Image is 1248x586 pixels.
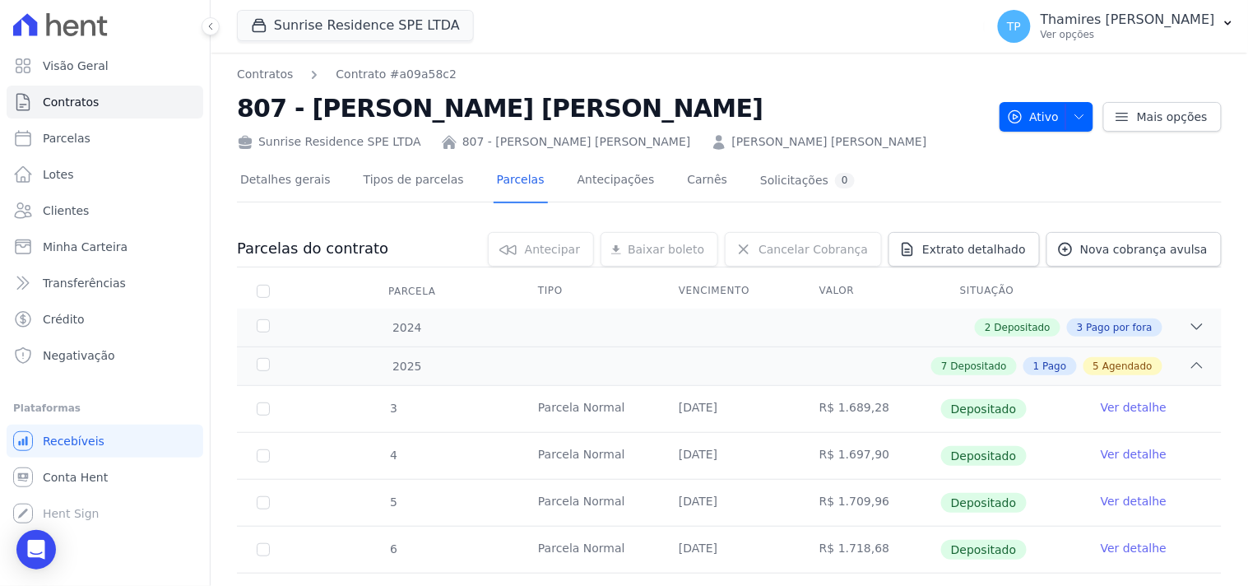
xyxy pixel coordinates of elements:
a: Solicitações0 [757,160,858,203]
a: Contratos [237,66,293,83]
th: Vencimento [659,274,800,309]
td: R$ 1.709,96 [800,480,940,526]
a: Antecipações [574,160,658,203]
div: Solicitações [760,173,855,188]
span: Mais opções [1137,109,1208,125]
span: Lotes [43,166,74,183]
a: [PERSON_NAME] [PERSON_NAME] [732,133,927,151]
a: Contratos [7,86,203,119]
span: Pago [1043,359,1067,374]
td: [DATE] [659,480,800,526]
td: R$ 1.718,68 [800,527,940,573]
a: Mais opções [1103,102,1222,132]
h2: 807 - [PERSON_NAME] [PERSON_NAME] [237,90,986,127]
a: Ver detalhe [1101,399,1167,416]
nav: Breadcrumb [237,66,457,83]
span: Depositado [995,320,1051,335]
span: 3 [388,402,397,415]
span: Clientes [43,202,89,219]
a: Clientes [7,194,203,227]
a: Transferências [7,267,203,300]
div: Sunrise Residence SPE LTDA [237,133,421,151]
button: TP Thamires [PERSON_NAME] Ver opções [985,3,1248,49]
a: Contrato #a09a58c2 [336,66,457,83]
p: Ver opções [1041,28,1215,41]
a: Lotes [7,158,203,191]
span: Recebíveis [43,433,104,449]
a: Parcelas [494,160,548,203]
span: Depositado [941,399,1027,419]
td: Parcela Normal [518,433,659,479]
a: Extrato detalhado [888,232,1040,267]
a: 807 - [PERSON_NAME] [PERSON_NAME] [462,133,691,151]
a: Crédito [7,303,203,336]
span: 6 [388,542,397,556]
span: 7 [941,359,948,374]
span: 4 [388,449,397,462]
span: Negativação [43,347,115,364]
a: Visão Geral [7,49,203,82]
td: [DATE] [659,386,800,432]
a: Conta Hent [7,461,203,494]
button: Ativo [1000,102,1094,132]
td: R$ 1.697,90 [800,433,940,479]
td: Parcela Normal [518,480,659,526]
span: 5 [388,495,397,509]
a: Ver detalhe [1101,493,1167,509]
span: 3 [1077,320,1083,335]
div: Plataformas [13,398,197,418]
td: [DATE] [659,527,800,573]
div: Parcela [369,275,456,308]
span: Depositado [941,493,1027,513]
a: Negativação [7,339,203,372]
span: Depositado [951,359,1007,374]
a: Parcelas [7,122,203,155]
input: Só é possível selecionar pagamentos em aberto [257,449,270,463]
button: Sunrise Residence SPE LTDA [237,10,474,41]
span: 1 [1033,359,1040,374]
span: TP [1007,21,1021,32]
th: Tipo [518,274,659,309]
a: Recebíveis [7,425,203,458]
span: Pago por fora [1087,320,1153,335]
nav: Breadcrumb [237,66,986,83]
a: Ver detalhe [1101,540,1167,556]
span: Minha Carteira [43,239,128,255]
span: 2 [985,320,991,335]
a: Carnês [684,160,731,203]
span: Agendado [1102,359,1153,374]
span: Crédito [43,311,85,328]
span: Extrato detalhado [922,241,1026,258]
span: Ativo [1007,102,1060,132]
a: Tipos de parcelas [360,160,467,203]
a: Ver detalhe [1101,446,1167,463]
th: Situação [940,274,1081,309]
span: Conta Hent [43,469,108,486]
input: Só é possível selecionar pagamentos em aberto [257,496,270,509]
span: Contratos [43,94,99,110]
span: Depositado [941,540,1027,560]
a: Nova cobrança avulsa [1046,232,1222,267]
td: Parcela Normal [518,527,659,573]
span: Nova cobrança avulsa [1080,241,1208,258]
td: R$ 1.689,28 [800,386,940,432]
input: Só é possível selecionar pagamentos em aberto [257,543,270,556]
div: 0 [835,173,855,188]
input: Só é possível selecionar pagamentos em aberto [257,402,270,416]
th: Valor [800,274,940,309]
p: Thamires [PERSON_NAME] [1041,12,1215,28]
span: Parcelas [43,130,90,146]
span: Visão Geral [43,58,109,74]
h3: Parcelas do contrato [237,239,388,258]
div: Open Intercom Messenger [16,530,56,570]
td: Parcela Normal [518,386,659,432]
span: 5 [1093,359,1100,374]
span: Depositado [941,446,1027,466]
a: Minha Carteira [7,230,203,263]
td: [DATE] [659,433,800,479]
a: Detalhes gerais [237,160,334,203]
span: Transferências [43,275,126,291]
